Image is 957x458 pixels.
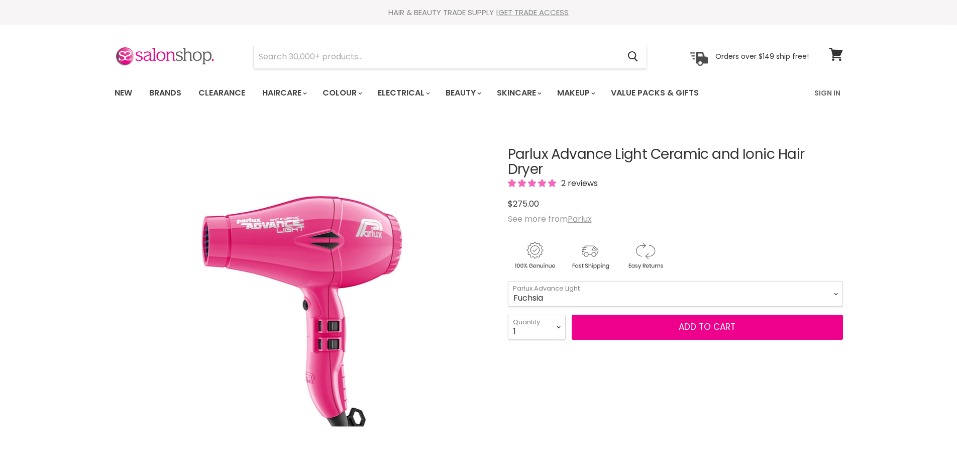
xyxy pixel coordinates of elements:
[572,315,843,340] button: Add to cart
[191,82,253,104] a: Clearance
[253,45,647,69] form: Product
[254,45,620,68] input: Search
[438,82,487,104] a: Beauty
[715,52,809,61] p: Orders over $149 ship free!
[255,82,313,104] a: Haircare
[315,82,368,104] a: Colour
[558,177,598,189] span: 2 reviews
[808,82,846,104] a: Sign In
[489,82,548,104] a: Skincare
[508,315,566,340] select: Quantity
[142,82,189,104] a: Brands
[508,240,561,271] img: genuine.gif
[508,147,843,178] h1: Parlux Advance Light Ceramic and Ionic Hair Dryer
[620,45,647,68] button: Search
[498,7,569,18] a: GET TRADE ACCESS
[603,82,706,104] a: Value Packs & Gifts
[370,82,436,104] a: Electrical
[102,8,856,18] div: HAIR & BEAUTY TRADE SUPPLY |
[107,82,140,104] a: New
[550,82,601,104] a: Makeup
[508,198,539,210] span: $275.00
[102,78,856,108] nav: Main
[508,177,558,189] span: 5.00 stars
[563,240,616,271] img: shipping.gif
[508,213,592,225] span: See more from
[618,240,672,271] img: returns.gif
[107,78,758,108] ul: Main menu
[679,321,735,333] span: Add to cart
[568,213,592,225] a: Parlux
